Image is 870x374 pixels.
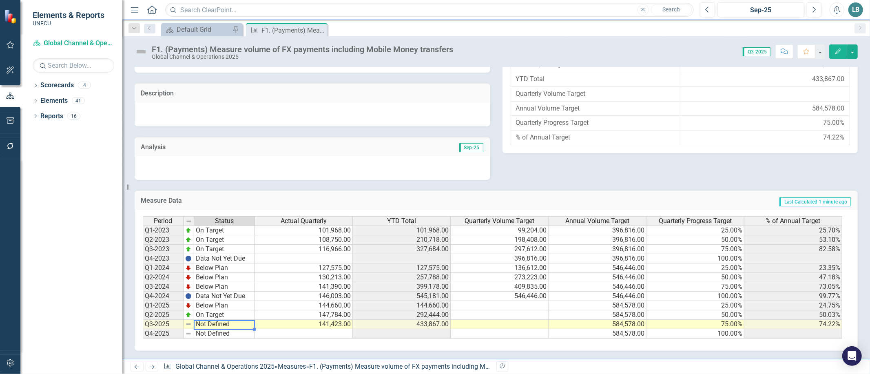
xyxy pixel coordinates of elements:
td: 584,578.00 [549,329,646,339]
img: TnMDeAgwAPMxUmUi88jYAAAAAElFTkSuQmCC [185,302,192,309]
span: Elements & Reports [33,10,104,20]
img: TnMDeAgwAPMxUmUi88jYAAAAAElFTkSuQmCC [185,283,192,290]
td: 144,660.00 [255,301,353,310]
td: Q1-2023 [143,226,184,235]
td: 546,446.00 [549,292,646,301]
td: 50.00% [646,310,744,320]
td: On Target [194,245,255,254]
td: 297,612.00 [451,245,549,254]
td: Q1-2025 [143,301,184,310]
td: Q2-2023 [143,235,184,245]
td: 409,835.00 [451,282,549,292]
a: Global Channel & Operations 2025 [33,39,114,48]
input: Search ClearPoint... [165,3,694,17]
div: Sep-25 [720,5,801,15]
td: 584,578.00 [549,301,646,310]
img: Not Defined [135,45,148,58]
td: 130,213.00 [255,273,353,282]
td: Below Plan [194,263,255,273]
span: Annual Volume Target [565,217,629,225]
td: 50.00% [646,273,744,282]
td: On Target [194,310,255,320]
td: 144,660.00 [353,301,451,310]
a: Measures [278,363,306,370]
img: BgCOk07PiH71IgAAAABJRU5ErkJggg== [185,255,192,262]
td: Not Defined [194,329,255,339]
td: 327,684.00 [353,245,451,254]
span: Q3-2025 [743,47,770,56]
td: Data Not Yet Due [194,292,255,301]
a: Global Channel & Operations 2025 [175,363,275,370]
td: Q3-2023 [143,245,184,254]
span: Last Calculated 1 minute ago [779,197,851,206]
button: Search [651,4,692,15]
span: Quarterly Progress Target [659,217,732,225]
td: Q4-2023 [143,254,184,263]
td: Data Not Yet Due [194,254,255,263]
td: 101,968.00 [255,226,353,235]
td: 75.00% [646,320,744,329]
div: » » [164,362,490,372]
a: Scorecards [40,81,74,90]
td: 546,446.00 [549,282,646,292]
td: 396,816.00 [549,235,646,245]
div: 74.22% [823,133,844,142]
td: 546,446.00 [451,292,549,301]
td: Not Defined [194,320,255,329]
td: 73.05% [744,282,842,292]
td: 546,446.00 [549,263,646,273]
img: zOikAAAAAElFTkSuQmCC [185,227,192,234]
div: F1. (Payments) Measure volume of FX payments including Mobile Money transfers [261,25,325,35]
td: Q4-2025 [143,329,184,339]
span: Status [215,217,234,225]
td: On Target [194,226,255,235]
td: 25.00% [646,226,744,235]
td: Below Plan [194,273,255,282]
td: % of Annual Target [511,131,680,145]
td: 50.03% [744,310,842,320]
button: LB [848,2,863,17]
a: Default Grid [163,24,230,35]
td: 433,867.00 [353,320,451,329]
td: 75.00% [646,245,744,254]
td: 53.10% [744,235,842,245]
div: F1. (Payments) Measure volume of FX payments including Mobile Money transfers [309,363,548,370]
td: 100.00% [646,329,744,339]
td: 47.18% [744,273,842,282]
td: Q3-2024 [143,282,184,292]
h3: Measure Data [141,197,399,204]
td: 147,784.00 [255,310,353,320]
img: TnMDeAgwAPMxUmUi88jYAAAAAElFTkSuQmCC [185,274,192,281]
img: BgCOk07PiH71IgAAAABJRU5ErkJggg== [185,293,192,299]
td: Annual Volume Target [511,101,680,116]
td: 108,750.00 [255,235,353,245]
td: YTD Total [511,72,680,86]
span: Quarterly Volume Target [465,217,534,225]
td: 127,575.00 [353,263,451,273]
div: 41 [72,97,85,104]
td: 24.75% [744,301,842,310]
td: 127,575.00 [255,263,353,273]
td: 99.77% [744,292,842,301]
td: 141,390.00 [255,282,353,292]
td: 25.00% [646,263,744,273]
div: Open Intercom Messenger [842,346,862,366]
td: Quarterly Volume Target [511,86,680,101]
td: 25.70% [744,226,842,235]
img: zOikAAAAAElFTkSuQmCC [185,237,192,243]
td: 545,181.00 [353,292,451,301]
a: Elements [40,96,68,106]
td: 116,966.00 [255,245,353,254]
div: Global Channel & Operations 2025 [152,54,453,60]
div: 16 [67,113,80,120]
img: 8DAGhfEEPCf229AAAAAElFTkSuQmCC [185,321,192,328]
td: On Target [194,235,255,245]
td: Q3-2025 [143,320,184,329]
td: 396,816.00 [549,226,646,235]
td: 74.22% [744,320,842,329]
div: Default Grid [177,24,230,35]
h3: Description [141,90,484,97]
img: 8DAGhfEEPCf229AAAAAElFTkSuQmCC [185,330,192,337]
td: 75.00% [646,282,744,292]
small: UNFCU [33,20,104,27]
